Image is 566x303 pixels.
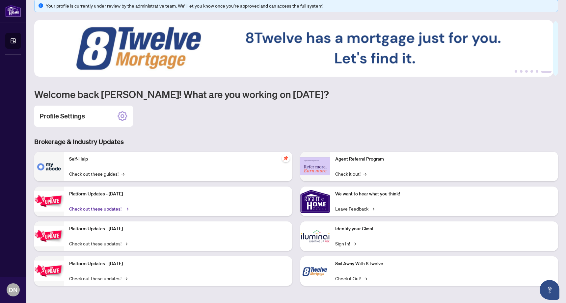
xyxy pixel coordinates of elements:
[124,240,127,247] span: →
[39,3,43,8] span: info-circle
[364,275,367,282] span: →
[541,70,552,73] button: 6
[300,221,330,251] img: Identify your Client
[300,187,330,216] img: We want to hear what you think!
[69,225,287,233] p: Platform Updates - [DATE]
[335,190,553,198] p: We want to hear what you think!
[300,157,330,175] img: Agent Referral Program
[335,225,553,233] p: Identify your Client
[371,205,374,212] span: →
[40,112,85,121] h2: Profile Settings
[34,226,64,246] img: Platform Updates - July 8, 2025
[34,152,64,181] img: Self-Help
[520,70,523,73] button: 2
[34,137,558,146] h3: Brokerage & Industry Updates
[530,70,533,73] button: 4
[69,275,127,282] a: Check out these updates!→
[540,280,559,300] button: Open asap
[124,275,127,282] span: →
[9,285,17,294] span: DN
[34,20,553,77] img: Slide 5
[69,205,127,212] a: Check out these updates!→
[5,5,21,17] img: logo
[525,70,528,73] button: 3
[335,275,367,282] a: Check it Out!→
[282,154,290,162] span: pushpin
[34,261,64,281] img: Platform Updates - June 23, 2025
[335,205,374,212] a: Leave Feedback→
[335,260,553,267] p: Sail Away With 8Twelve
[536,70,538,73] button: 5
[46,2,554,9] div: Your profile is currently under review by the administrative team. We’ll let you know once you’re...
[34,88,558,100] h1: Welcome back [PERSON_NAME]! What are you working on [DATE]?
[69,240,127,247] a: Check out these updates!→
[335,170,366,177] a: Check it out!→
[121,170,124,177] span: →
[34,191,64,212] img: Platform Updates - July 21, 2025
[125,205,128,212] span: →
[69,156,287,163] p: Self-Help
[69,190,287,198] p: Platform Updates - [DATE]
[335,156,553,163] p: Agent Referral Program
[353,240,356,247] span: →
[335,240,356,247] a: Sign In!→
[363,170,366,177] span: →
[69,260,287,267] p: Platform Updates - [DATE]
[69,170,124,177] a: Check out these guides!→
[515,70,517,73] button: 1
[300,256,330,286] img: Sail Away With 8Twelve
